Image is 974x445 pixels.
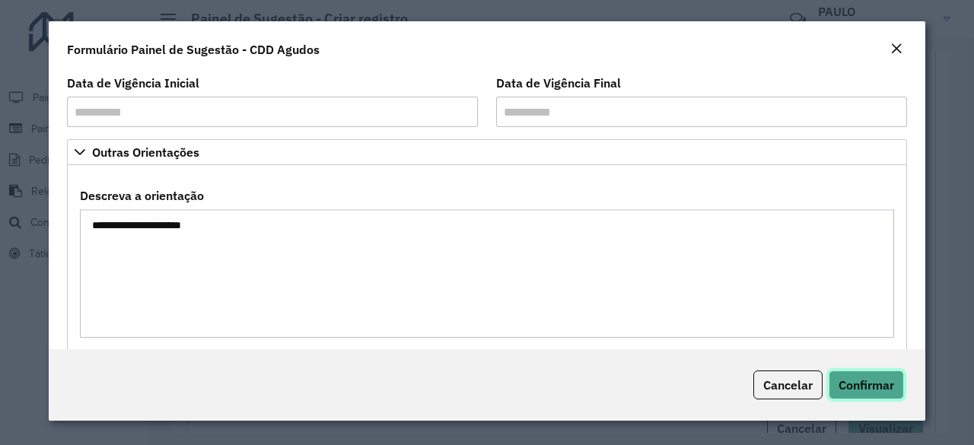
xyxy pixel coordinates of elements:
[67,74,199,92] label: Data de Vigência Inicial
[753,370,823,399] button: Cancelar
[80,186,204,205] label: Descreva a orientação
[92,146,199,158] span: Outras Orientações
[763,377,813,393] span: Cancelar
[886,40,907,59] button: Close
[67,139,907,165] a: Outras Orientações
[829,370,904,399] button: Confirmar
[67,165,907,376] div: Outras Orientações
[67,40,320,59] h4: Formulário Painel de Sugestão - CDD Agudos
[890,43,902,55] em: Fechar
[839,377,894,393] span: Confirmar
[496,74,621,92] label: Data de Vigência Final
